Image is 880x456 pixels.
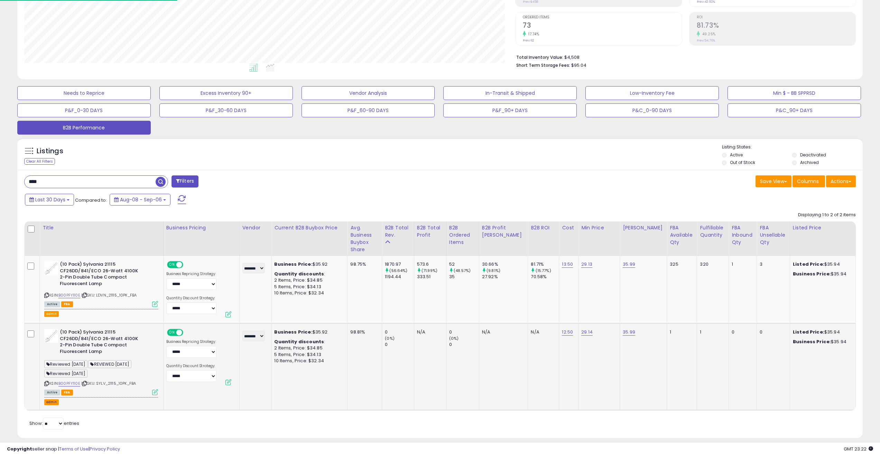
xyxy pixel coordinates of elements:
[417,329,441,335] div: N/A
[274,261,342,267] div: $35.92
[35,196,65,203] span: Last 30 Days
[562,224,575,231] div: Cost
[422,268,437,273] small: (71.99%)
[516,62,570,68] b: Short Term Storage Fees:
[274,345,342,351] div: 2 Items, Price: $34.85
[523,21,682,31] h2: 73
[44,390,60,395] span: All listings currently available for purchase on Amazon
[385,261,414,267] div: 1870.97
[562,329,573,336] a: 12.50
[44,261,58,275] img: 31jT6SFY5lL._SL40_.jpg
[44,311,59,317] button: admin
[800,159,819,165] label: Archived
[166,296,216,301] label: Quantity Discount Strategy:
[623,261,635,268] a: 35.99
[728,103,861,117] button: P&C_90+ DAYS
[449,224,476,246] div: B2B Ordered Items
[793,329,850,335] div: $35.94
[274,358,342,364] div: 10 Items, Price: $32.34
[274,329,342,335] div: $35.92
[60,329,144,356] b: (10 Pack) Sylvania 21115 CF26DD/841/ECO 26-Watt 4100K 2-Pin Double Tube Compact Fluorescent Lamp
[61,390,73,395] span: FBA
[385,329,414,335] div: 0
[17,86,151,100] button: Needs to Reprice
[110,194,170,206] button: Aug-08 - Sep-06
[732,224,754,246] div: FBA inbound Qty
[385,224,411,239] div: B2B Total Rev.
[44,370,87,377] span: Reviewed [DATE]
[385,274,414,280] div: 1194.44
[798,212,856,218] div: Displaying 1 to 2 of 2 items
[581,224,617,231] div: Min Price
[516,53,851,61] li: $4,508
[44,399,59,405] button: admin
[350,261,377,267] div: 98.75%
[531,261,559,267] div: 81.71%
[760,224,787,246] div: FBA Unsellable Qty
[562,261,573,268] a: 13.50
[844,446,873,452] span: 2025-10-7 23:22 GMT
[571,62,586,69] span: $95.04
[166,272,216,276] label: Business Repricing Strategy:
[25,194,74,206] button: Last 30 Days
[389,268,407,273] small: (56.64%)
[760,261,784,267] div: 3
[302,86,435,100] button: Vendor Analysis
[58,381,80,386] a: B00PFY110E
[585,86,719,100] button: Low-Inventory Fee
[443,86,577,100] button: In-Transit & Shipped
[700,261,723,267] div: 320
[37,146,63,156] h5: Listings
[793,271,831,277] b: Business Price:
[44,360,87,368] span: Reviewed [DATE]
[44,301,60,307] span: All listings currently available for purchase on Amazon
[760,329,784,335] div: 0
[449,274,479,280] div: 35
[670,261,692,267] div: 325
[274,284,342,290] div: 5 Items, Price: $34.13
[523,38,534,43] small: Prev: 62
[585,103,719,117] button: P&C_0-90 DAYS
[826,175,856,187] button: Actions
[531,329,554,335] div: N/A
[166,339,216,344] label: Business Repricing Strategy:
[793,338,831,345] b: Business Price:
[274,261,312,267] b: Business Price:
[623,329,635,336] a: 35.99
[482,224,525,239] div: B2B Profit [PERSON_NAME]
[793,339,850,345] div: $35.94
[239,221,271,256] th: CSV column name: cust_attr_1_Vendor
[166,224,237,231] div: Business Pricing
[166,364,216,368] label: Quantity Discount Strategy:
[482,261,528,267] div: 30.66%
[43,224,160,231] div: Title
[449,329,479,335] div: 0
[44,329,58,343] img: 31jT6SFY5lL._SL40_.jpg
[172,175,198,188] button: Filters
[697,21,855,31] h2: 81.73%
[385,341,414,348] div: 0
[516,54,563,60] b: Total Inventory Value:
[697,38,715,43] small: Prev: 54.76%
[793,224,853,231] div: Listed Price
[58,292,80,298] a: B00PFY110E
[417,261,446,267] div: 573.6
[182,330,193,336] span: OFF
[81,292,137,298] span: | SKU: LDVN_21115_10PK_FBA
[385,336,395,341] small: (0%)
[417,224,443,239] div: B2B Total Profit
[44,261,158,306] div: ASIN:
[454,268,471,273] small: (48.57%)
[700,31,716,37] small: 49.25%
[623,224,664,231] div: [PERSON_NAME]
[61,301,73,307] span: FBA
[17,121,151,135] button: B2B Performance
[531,224,556,231] div: B2B ROI
[90,446,120,452] a: Privacy Policy
[728,86,861,100] button: Min $ - BB SPPRSD
[7,446,120,453] div: seller snap | |
[800,152,826,158] label: Deactivated
[732,329,751,335] div: 0
[697,16,855,19] span: ROI
[168,330,176,336] span: ON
